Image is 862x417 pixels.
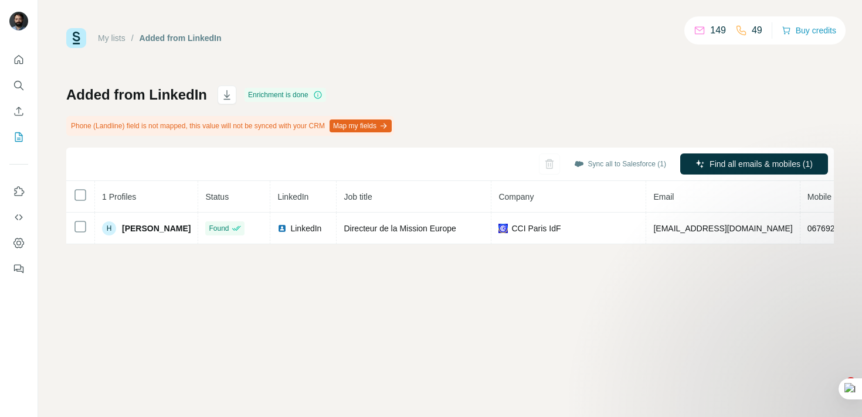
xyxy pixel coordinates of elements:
img: LinkedIn logo [277,224,287,233]
span: LinkedIn [290,223,321,234]
button: Map my fields [330,119,392,132]
button: Enrich CSV [9,101,28,122]
span: Email [653,192,674,201]
span: Company [498,192,534,201]
span: CCI Paris IdF [511,223,561,234]
div: Added from LinkedIn [140,32,222,44]
span: 1 Profiles [102,192,136,201]
button: Dashboard [9,233,28,254]
iframe: Intercom live chat [822,377,850,405]
button: Use Surfe API [9,207,28,228]
img: Avatar [9,12,28,30]
span: 1 [846,377,856,387]
div: H [102,221,116,235]
button: My lists [9,127,28,148]
span: 0676929967 [807,224,853,233]
button: Use Surfe on LinkedIn [9,181,28,202]
a: My lists [98,33,125,43]
p: 49 [752,23,762,37]
span: Status [205,192,229,201]
button: Quick start [9,49,28,70]
span: Find all emails & mobiles (1) [710,158,813,170]
h1: Added from LinkedIn [66,86,207,104]
span: Job title [344,192,372,201]
div: Phone (Landline) field is not mapped, this value will not be synced with your CRM [66,116,394,136]
button: Sync all to Salesforce (1) [566,155,674,173]
li: / [131,32,134,44]
span: [EMAIL_ADDRESS][DOMAIN_NAME] [653,224,792,233]
span: Found [209,223,229,234]
button: Feedback [9,258,28,279]
span: Directeur de la Mission Europe [344,224,456,233]
p: 149 [710,23,726,37]
span: Mobile [807,192,832,201]
img: Surfe Logo [66,28,86,48]
button: Search [9,75,28,96]
div: Enrichment is done [245,88,326,102]
img: company-logo [498,224,508,233]
button: Find all emails & mobiles (1) [680,153,828,175]
button: Buy credits [782,22,836,39]
span: [PERSON_NAME] [122,223,191,234]
span: LinkedIn [277,192,308,201]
